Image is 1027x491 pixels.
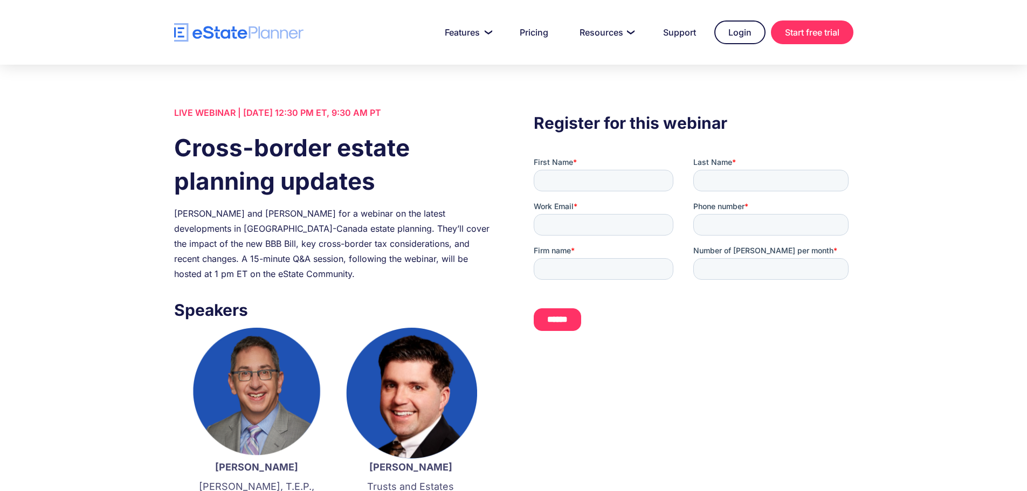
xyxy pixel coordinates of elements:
[650,22,709,43] a: Support
[174,23,304,42] a: home
[215,461,298,473] strong: [PERSON_NAME]
[714,20,766,44] a: Login
[174,298,493,322] h3: Speakers
[369,461,452,473] strong: [PERSON_NAME]
[432,22,501,43] a: Features
[174,206,493,281] div: [PERSON_NAME] and [PERSON_NAME] for a webinar on the latest developments in [GEOGRAPHIC_DATA]-Can...
[507,22,561,43] a: Pricing
[771,20,853,44] a: Start free trial
[567,22,645,43] a: Resources
[174,105,493,120] div: LIVE WEBINAR | [DATE] 12:30 PM ET, 9:30 AM PT
[534,157,853,340] iframe: Form 0
[174,131,493,198] h1: Cross-border estate planning updates
[534,110,853,135] h3: Register for this webinar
